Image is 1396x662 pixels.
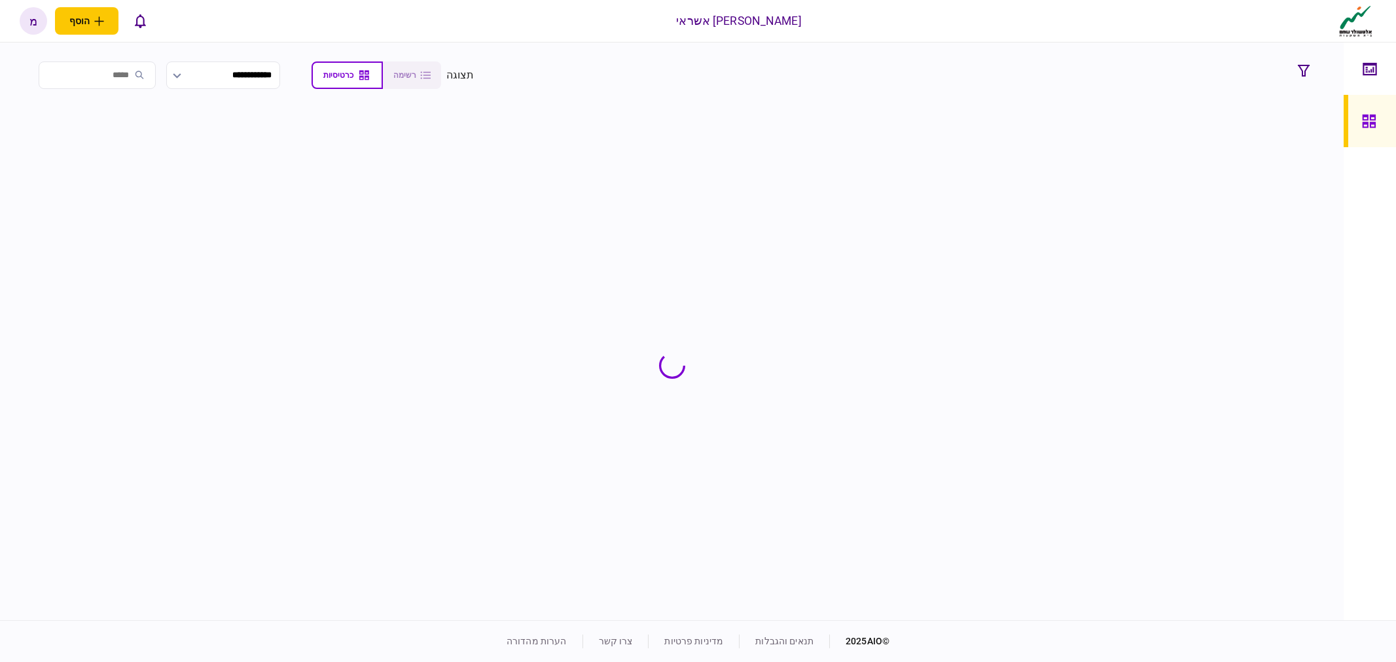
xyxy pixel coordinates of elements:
[126,7,154,35] button: פתח רשימת התראות
[676,12,802,29] div: [PERSON_NAME] אשראי
[755,636,814,646] a: תנאים והגבלות
[312,61,383,89] button: כרטיסיות
[507,636,567,646] a: הערות מהדורה
[446,67,474,83] div: תצוגה
[383,61,441,89] button: רשימה
[1336,5,1375,37] img: client company logo
[55,7,118,35] button: פתח תפריט להוספת לקוח
[599,636,633,646] a: צרו קשר
[20,7,47,35] button: מ
[829,635,889,648] div: © 2025 AIO
[323,71,353,80] span: כרטיסיות
[393,71,416,80] span: רשימה
[664,636,723,646] a: מדיניות פרטיות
